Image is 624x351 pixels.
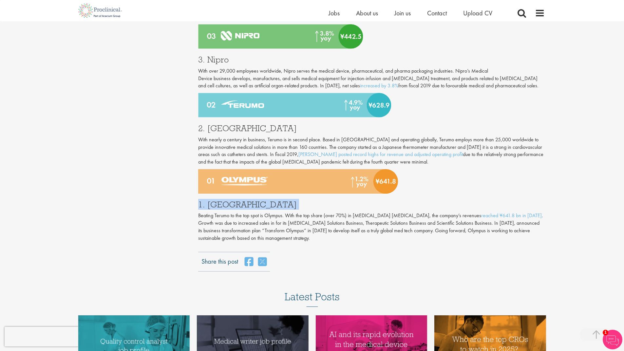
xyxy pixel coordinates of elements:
p: Beating Terumo to the top spot is Olympus. With the top share (over 70%) in [MEDICAL_DATA] [MEDIC... [198,212,545,242]
a: Contact [427,9,447,17]
label: Share this post [201,257,238,261]
a: share on facebook [245,257,253,267]
h3: 1. [GEOGRAPHIC_DATA] [198,200,545,209]
a: increased by 3.8% [360,82,398,89]
a: Upload CV [463,9,492,17]
h3: 3. Nipro [198,55,545,64]
a: About us [356,9,378,17]
img: Chatbot [603,330,622,349]
iframe: reCAPTCHA [5,327,88,346]
p: With over 29,000 employees worldwide, Nipro serves the medical device, pharmaceutical, and pharma... [198,67,545,90]
p: With nearly a century in business, Terumo is in second place. Based in [GEOGRAPHIC_DATA] and oper... [198,136,545,166]
a: Join us [394,9,411,17]
a: share on twitter [258,257,267,267]
a: Jobs [329,9,340,17]
h3: 2. [GEOGRAPHIC_DATA] [198,124,545,132]
a: [PERSON_NAME] posted record highs for revenue and adjusted operating profit [298,151,463,158]
span: 1 [603,330,608,335]
a: reached ¥641.8 bn in [DATE] [481,212,542,219]
h3: Latest Posts [285,291,340,307]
